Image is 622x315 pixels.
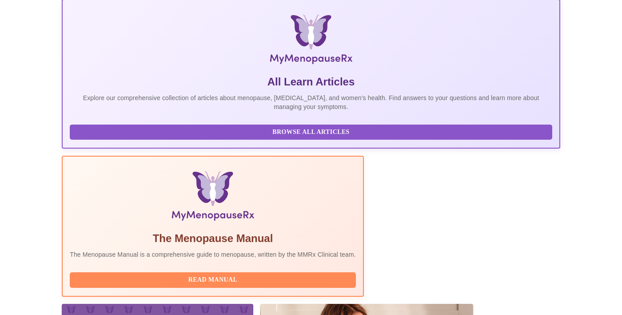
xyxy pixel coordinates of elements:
[70,128,554,135] a: Browse All Articles
[70,125,552,140] button: Browse All Articles
[70,272,356,288] button: Read Manual
[79,275,347,286] span: Read Manual
[70,75,552,89] h5: All Learn Articles
[70,93,552,111] p: Explore our comprehensive collection of articles about menopause, [MEDICAL_DATA], and women's hea...
[70,275,358,283] a: Read Manual
[79,127,543,138] span: Browse All Articles
[70,250,356,259] p: The Menopause Manual is a comprehensive guide to menopause, written by the MMRx Clinical team.
[70,231,356,246] h5: The Menopause Manual
[115,171,310,224] img: Menopause Manual
[145,14,478,68] img: MyMenopauseRx Logo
